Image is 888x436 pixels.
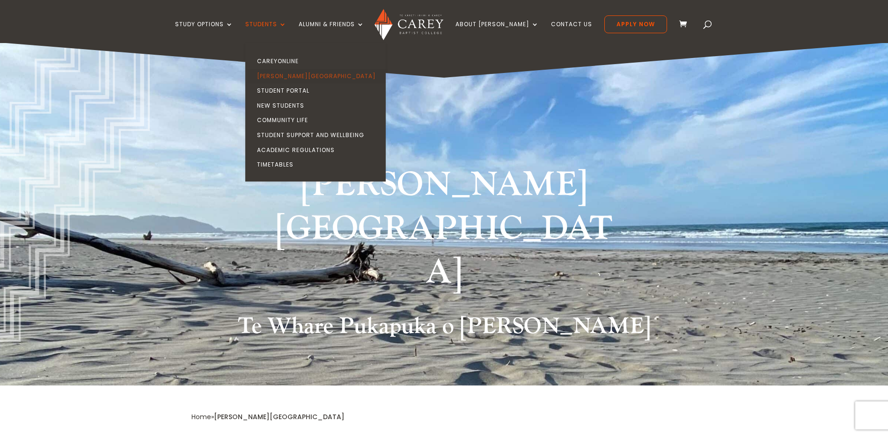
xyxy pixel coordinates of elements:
[248,54,388,69] a: CareyOnline
[248,113,388,128] a: Community Life
[248,83,388,98] a: Student Portal
[175,21,233,43] a: Study Options
[191,412,211,421] a: Home
[214,412,345,421] span: [PERSON_NAME][GEOGRAPHIC_DATA]
[299,21,364,43] a: Alumni & Friends
[248,98,388,113] a: New Students
[248,157,388,172] a: Timetables
[245,21,286,43] a: Students
[269,163,620,299] h1: [PERSON_NAME][GEOGRAPHIC_DATA]
[191,412,345,421] span: »
[248,128,388,143] a: Student Support and Wellbeing
[374,9,443,40] img: Carey Baptist College
[604,15,667,33] a: Apply Now
[248,69,388,84] a: [PERSON_NAME][GEOGRAPHIC_DATA]
[455,21,539,43] a: About [PERSON_NAME]
[191,313,697,345] h2: Te Whare Pukapuka o [PERSON_NAME]
[551,21,592,43] a: Contact Us
[248,143,388,158] a: Academic Regulations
